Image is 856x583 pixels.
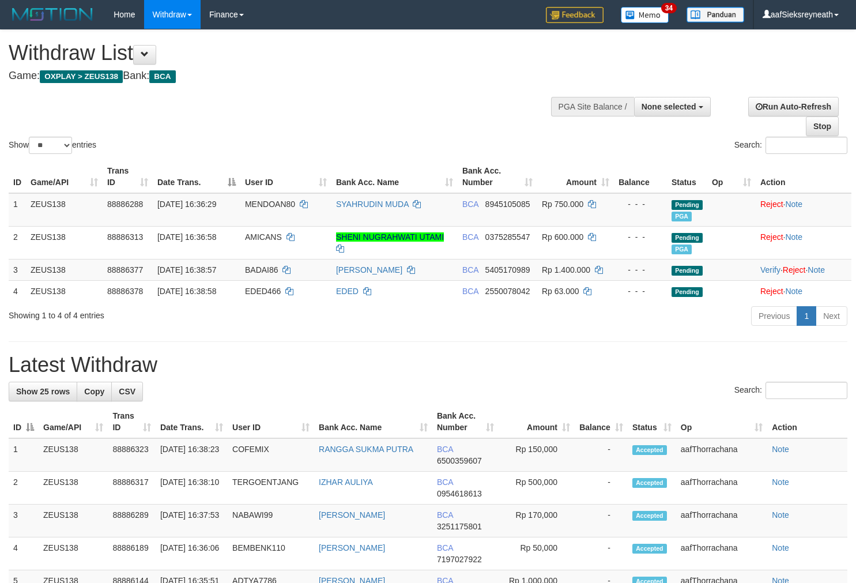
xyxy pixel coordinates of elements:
img: Feedback.jpg [546,7,604,23]
span: Copy 6500359607 to clipboard [437,456,482,465]
td: 2 [9,226,26,259]
a: EDED [336,287,359,296]
a: IZHAR AULIYA [319,477,373,487]
th: Game/API: activate to sort column ascending [39,405,108,438]
a: [PERSON_NAME] [319,510,385,520]
td: · [756,193,851,227]
h4: Game: Bank: [9,70,559,82]
th: Bank Acc. Number: activate to sort column ascending [432,405,499,438]
td: 88886323 [108,438,156,472]
span: None selected [642,102,696,111]
a: RANGGA SUKMA PUTRA [319,445,413,454]
span: [DATE] 16:36:58 [157,232,216,242]
span: OXPLAY > ZEUS138 [40,70,123,83]
th: Op: activate to sort column ascending [676,405,767,438]
th: ID [9,160,26,193]
a: Note [785,232,802,242]
span: BCA [149,70,175,83]
span: BCA [437,477,453,487]
th: Trans ID: activate to sort column ascending [108,405,156,438]
a: Run Auto-Refresh [748,97,839,116]
span: MENDOAN80 [245,200,295,209]
th: Op: activate to sort column ascending [707,160,756,193]
td: BEMBENK110 [228,537,314,570]
span: [DATE] 16:38:57 [157,265,216,274]
span: Copy 0954618613 to clipboard [437,489,482,498]
span: [DATE] 16:36:29 [157,200,216,209]
span: BCA [462,287,478,296]
th: Action [767,405,847,438]
td: Rp 150,000 [499,438,575,472]
span: Rp 1.400.000 [542,265,590,274]
td: [DATE] 16:36:06 [156,537,228,570]
td: - [575,505,628,537]
input: Search: [766,137,847,154]
td: · · [756,259,851,280]
select: Showentries [29,137,72,154]
button: None selected [634,97,711,116]
span: Accepted [632,445,667,455]
label: Search: [734,382,847,399]
div: - - - [619,285,662,297]
span: Marked by aafsolysreylen [672,245,692,254]
td: aafThorrachana [676,438,767,472]
th: Date Trans.: activate to sort column descending [153,160,240,193]
span: Accepted [632,544,667,554]
span: Copy 8945105085 to clipboard [485,200,530,209]
a: SHENI NUGRAHWATI UTAMI [336,232,444,242]
td: - [575,537,628,570]
td: 4 [9,537,39,570]
a: Previous [751,306,797,326]
a: Note [772,477,789,487]
td: 3 [9,505,39,537]
td: aafThorrachana [676,472,767,505]
a: SYAHRUDIN MUDA [336,200,409,209]
td: 88886189 [108,537,156,570]
th: Action [756,160,851,193]
label: Show entries [9,137,96,154]
span: BCA [437,445,453,454]
th: Trans ID: activate to sort column ascending [103,160,153,193]
a: Note [772,510,789,520]
td: aafThorrachana [676,505,767,537]
th: Date Trans.: activate to sort column ascending [156,405,228,438]
a: Reject [760,200,783,209]
a: Note [785,287,802,296]
span: Pending [672,287,703,297]
a: Reject [760,232,783,242]
td: ZEUS138 [39,537,108,570]
a: [PERSON_NAME] [336,265,402,274]
span: Copy 3251175801 to clipboard [437,522,482,531]
td: [DATE] 16:38:23 [156,438,228,472]
a: Note [772,445,789,454]
th: Bank Acc. Name: activate to sort column ascending [331,160,458,193]
td: ZEUS138 [39,505,108,537]
th: Amount: activate to sort column ascending [537,160,614,193]
span: CSV [119,387,135,396]
span: 88886288 [107,200,143,209]
a: Note [785,200,802,209]
span: Rp 750.000 [542,200,583,209]
td: COFEMIX [228,438,314,472]
h1: Latest Withdraw [9,353,847,377]
span: BCA [462,265,478,274]
td: ZEUS138 [26,280,103,302]
td: Rp 500,000 [499,472,575,505]
span: Pending [672,233,703,243]
td: 88886317 [108,472,156,505]
td: 4 [9,280,26,302]
input: Search: [766,382,847,399]
span: [DATE] 16:38:58 [157,287,216,296]
td: TERGOENTJANG [228,472,314,505]
a: 1 [797,306,816,326]
span: BCA [462,232,478,242]
th: User ID: activate to sort column ascending [240,160,331,193]
span: Copy [84,387,104,396]
span: BADAI86 [245,265,278,274]
th: Game/API: activate to sort column ascending [26,160,103,193]
th: Status [667,160,707,193]
span: Accepted [632,478,667,488]
span: Copy 2550078042 to clipboard [485,287,530,296]
th: Amount: activate to sort column ascending [499,405,575,438]
td: ZEUS138 [26,226,103,259]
